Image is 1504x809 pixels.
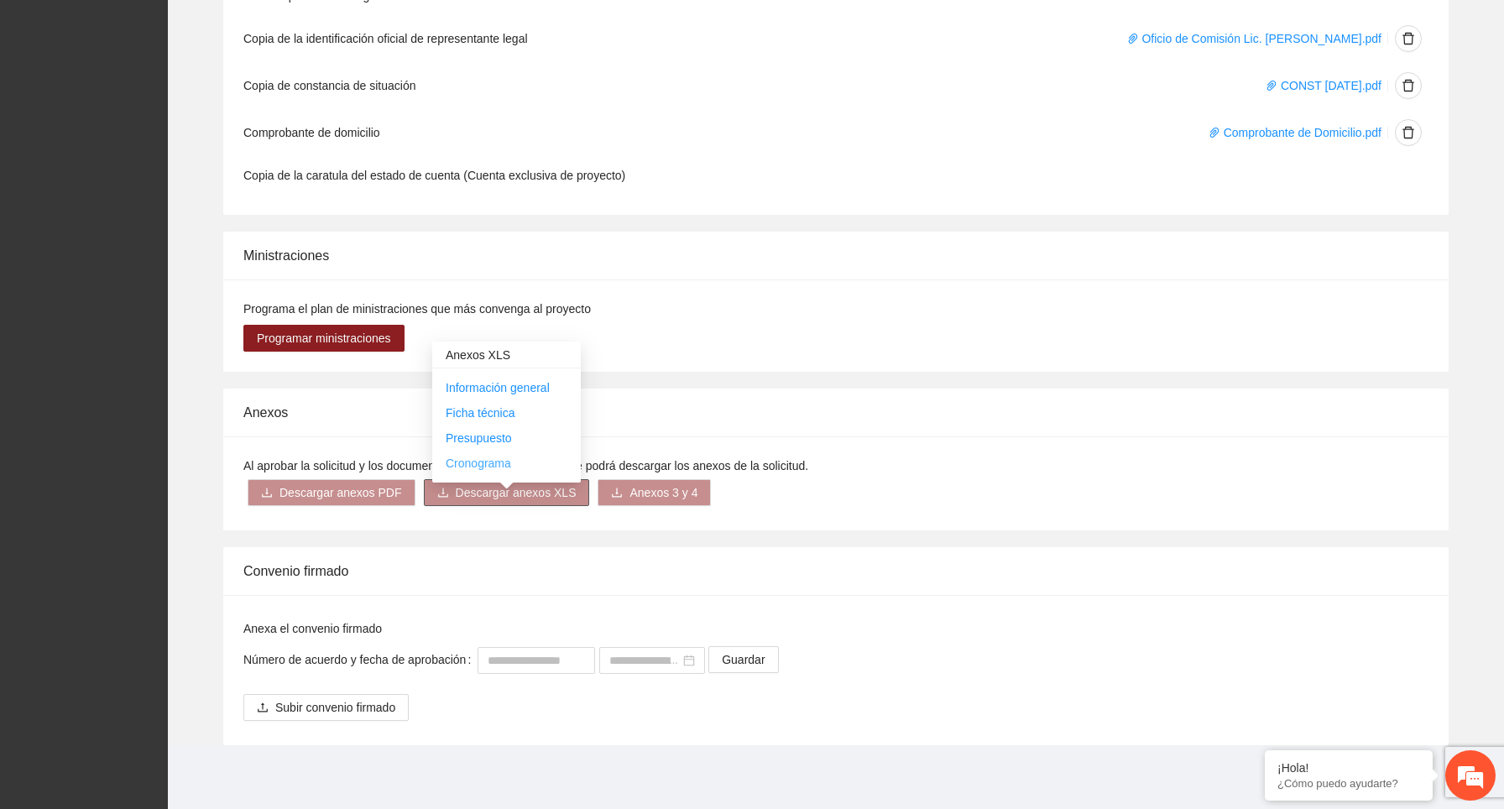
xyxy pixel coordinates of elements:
[1127,32,1381,45] a: paper-clip Oficio de Comisión Lic. [PERSON_NAME].pdf
[1266,80,1277,91] span: paper-clip
[243,302,591,316] span: Programa el plan de ministraciones que más convenga al proyecto
[1395,72,1422,99] button: delete
[87,86,282,107] div: Chatee con nosotros ahora
[446,406,514,420] a: Ficha técnica
[708,646,778,673] button: Guardar
[97,224,232,394] span: Estamos en línea.
[243,325,405,352] button: Programar ministraciones
[275,698,395,717] span: Subir convenio firmado
[257,329,391,347] span: Programar ministraciones
[1266,79,1381,92] a: paper-clip CONST [DATE].pdf
[243,62,1428,109] li: Copia de constancia de situación
[279,483,402,502] span: Descargar anexos PDF
[432,342,581,368] div: Anexos XLS
[243,15,1428,62] li: Copia de la identificación oficial de representante legal
[1209,126,1381,139] a: paper-clip Comprobante de Domicilio.pdf
[257,702,269,715] span: upload
[424,479,590,506] button: downloadDescargar anexos XLS
[261,487,273,500] span: download
[243,156,1428,195] li: Copia de la caratula del estado de cuenta (Cuenta exclusiva de proyecto)
[1396,79,1421,92] span: delete
[1209,127,1220,138] span: paper-clip
[1395,25,1422,52] button: delete
[243,109,1428,156] li: Comprobante de domicilio
[1395,119,1422,146] button: delete
[722,650,765,669] span: Guardar
[243,459,808,472] span: Al aprobar la solicitud y los documentos de la implementadora se podrá descargar los anexos de la...
[248,479,415,506] button: downloadDescargar anexos PDF
[629,483,697,502] span: Anexos 3 y 4
[243,547,1428,595] div: Convenio firmado
[275,8,316,49] div: Minimizar ventana de chat en vivo
[446,431,512,445] a: Presupuesto
[598,479,711,506] button: downloadAnexos 3 y 4
[8,458,320,517] textarea: Escriba su mensaje y pulse “Intro”
[243,694,409,721] button: uploadSubir convenio firmado
[1127,33,1139,44] span: paper-clip
[243,619,1428,638] div: Anexa el convenio firmado
[611,487,623,500] span: download
[243,389,1428,436] div: Anexos
[243,701,409,714] span: uploadSubir convenio firmado
[243,232,1428,279] div: Ministraciones
[243,646,478,673] label: Número de acuerdo y fecha de aprobación
[1277,777,1420,790] p: ¿Cómo puedo ayudarte?
[446,457,511,470] a: Cronograma
[1396,32,1421,45] span: delete
[243,331,405,345] a: Programar ministraciones
[446,381,550,394] a: Información general
[1396,126,1421,139] span: delete
[1277,761,1420,775] div: ¡Hola!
